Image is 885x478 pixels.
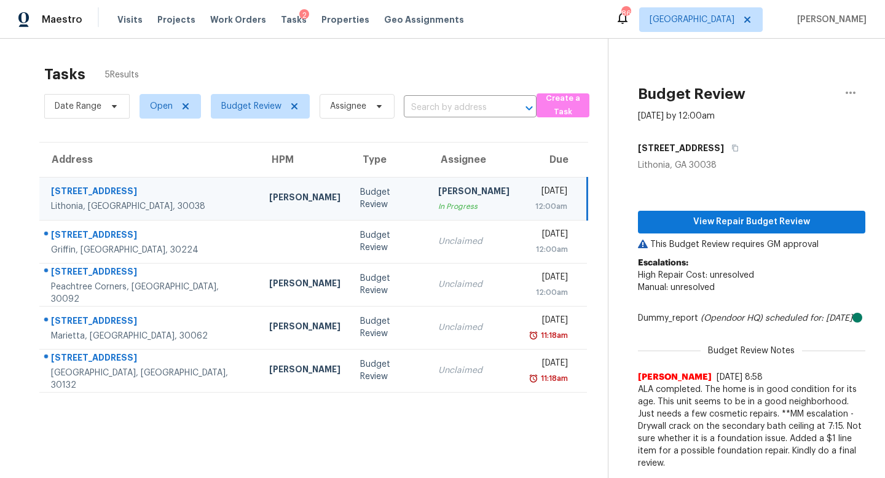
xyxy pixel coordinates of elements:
[44,68,85,80] h2: Tasks
[51,367,250,391] div: [GEOGRAPHIC_DATA], [GEOGRAPHIC_DATA], 30132
[55,100,101,112] span: Date Range
[638,88,745,100] h2: Budget Review
[701,314,763,323] i: (Opendoor HQ)
[42,14,82,26] span: Maestro
[438,321,509,334] div: Unclaimed
[765,314,852,323] i: scheduled for: [DATE]
[360,272,419,297] div: Budget Review
[360,229,419,254] div: Budget Review
[321,14,369,26] span: Properties
[269,320,340,335] div: [PERSON_NAME]
[648,214,855,230] span: View Repair Budget Review
[210,14,266,26] span: Work Orders
[538,372,568,385] div: 11:18am
[529,357,568,372] div: [DATE]
[51,351,250,367] div: [STREET_ADDRESS]
[360,186,419,211] div: Budget Review
[384,14,464,26] span: Geo Assignments
[269,277,340,292] div: [PERSON_NAME]
[724,137,741,159] button: Copy Address
[638,312,865,324] div: Dummy_report
[792,14,867,26] span: [PERSON_NAME]
[543,92,583,120] span: Create a Task
[221,100,281,112] span: Budget Review
[330,100,366,112] span: Assignee
[529,286,568,299] div: 12:00am
[717,373,763,382] span: [DATE] 8:58
[638,110,715,122] div: [DATE] by 12:00am
[638,159,865,171] div: Lithonia, GA 30038
[438,364,509,377] div: Unclaimed
[350,143,428,177] th: Type
[51,229,250,244] div: [STREET_ADDRESS]
[117,14,143,26] span: Visits
[529,271,568,286] div: [DATE]
[157,14,195,26] span: Projects
[438,235,509,248] div: Unclaimed
[259,143,350,177] th: HPM
[281,15,307,24] span: Tasks
[538,329,568,342] div: 11:18am
[51,330,250,342] div: Marietta, [GEOGRAPHIC_DATA], 30062
[621,7,630,20] div: 86
[638,238,865,251] p: This Budget Review requires GM approval
[529,329,538,342] img: Overdue Alarm Icon
[39,143,259,177] th: Address
[638,259,688,267] b: Escalations:
[438,185,509,200] div: [PERSON_NAME]
[529,228,568,243] div: [DATE]
[269,191,340,206] div: [PERSON_NAME]
[438,278,509,291] div: Unclaimed
[269,363,340,378] div: [PERSON_NAME]
[529,185,567,200] div: [DATE]
[150,100,173,112] span: Open
[638,383,865,469] span: ALA completed. The home is in good condition for its age. This unit seems to be in a good neighbo...
[529,200,567,213] div: 12:00am
[360,315,419,340] div: Budget Review
[438,200,509,213] div: In Progress
[51,315,250,330] div: [STREET_ADDRESS]
[638,371,712,383] span: [PERSON_NAME]
[105,69,139,81] span: 5 Results
[529,314,568,329] div: [DATE]
[519,143,587,177] th: Due
[428,143,519,177] th: Assignee
[521,100,538,117] button: Open
[529,243,568,256] div: 12:00am
[51,281,250,305] div: Peachtree Corners, [GEOGRAPHIC_DATA], 30092
[51,265,250,281] div: [STREET_ADDRESS]
[638,283,715,292] span: Manual: unresolved
[638,211,865,233] button: View Repair Budget Review
[650,14,734,26] span: [GEOGRAPHIC_DATA]
[51,200,250,213] div: Lithonia, [GEOGRAPHIC_DATA], 30038
[638,271,754,280] span: High Repair Cost: unresolved
[360,358,419,383] div: Budget Review
[701,345,802,357] span: Budget Review Notes
[537,93,589,117] button: Create a Task
[299,9,309,22] div: 2
[404,98,502,117] input: Search by address
[51,244,250,256] div: Griffin, [GEOGRAPHIC_DATA], 30224
[51,185,250,200] div: [STREET_ADDRESS]
[529,372,538,385] img: Overdue Alarm Icon
[638,142,724,154] h5: [STREET_ADDRESS]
